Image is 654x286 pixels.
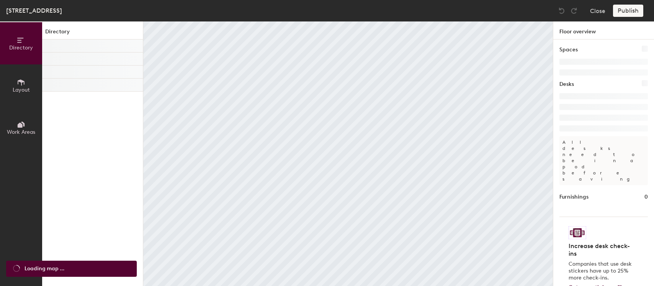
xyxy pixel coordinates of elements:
h1: Desks [559,80,574,89]
button: Close [590,5,605,17]
span: Work Areas [7,129,35,135]
span: Directory [9,44,33,51]
p: Companies that use desk stickers have up to 25% more check-ins. [569,261,634,281]
img: Undo [558,7,565,15]
canvas: Map [143,21,553,286]
h1: Floor overview [553,21,654,39]
h1: Furnishings [559,193,588,201]
span: Loading map ... [25,265,64,273]
h4: Increase desk check-ins [569,242,634,258]
div: [STREET_ADDRESS] [6,6,62,15]
img: Sticker logo [569,226,586,239]
span: Layout [13,87,30,93]
h1: Directory [42,28,143,39]
p: All desks need to be in a pod before saving [559,136,648,185]
img: Redo [570,7,578,15]
h1: 0 [644,193,648,201]
h1: Spaces [559,46,578,54]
